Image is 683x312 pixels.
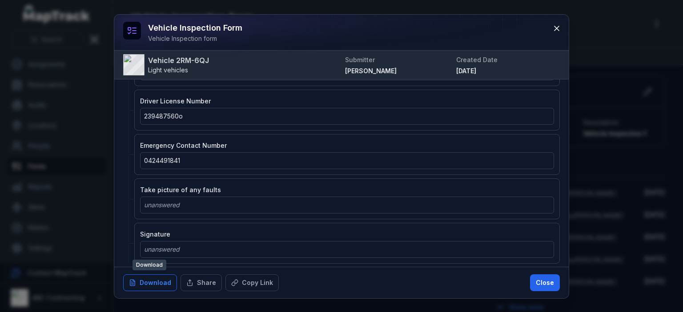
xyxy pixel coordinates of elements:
span: Submitter [345,56,375,63]
span: Download [133,260,166,270]
button: Download [123,274,177,291]
span: Light vehicles [148,66,188,74]
span: [DATE] [456,67,476,75]
span: Emergency Contact Number [140,142,227,149]
span: Take picture of any faults [140,186,221,194]
button: Copy Link [225,274,279,291]
span: unanswered [144,245,180,253]
time: 06/10/2025, 3.27.00 pm [456,67,476,75]
span: [PERSON_NAME] [345,67,397,75]
a: Vehicle 2RM-6QJLight vehicles [123,54,338,75]
button: Close [530,274,560,291]
span: Driver License Number [140,97,211,105]
span: unanswered [144,201,180,209]
div: Vehicle Inspection form [148,34,242,43]
span: Signature [140,230,170,238]
h3: Vehicle Inspection form [148,22,242,34]
span: Created Date [456,56,498,63]
strong: Vehicle 2RM-6QJ [148,55,209,66]
span: 239487560o [144,112,183,120]
span: 0424491841 [144,157,180,164]
button: Share [181,274,222,291]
